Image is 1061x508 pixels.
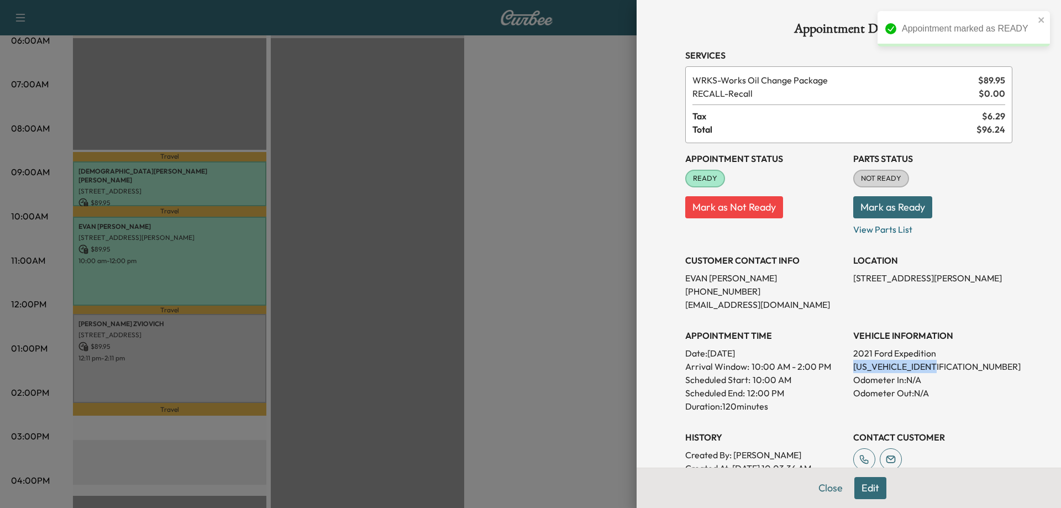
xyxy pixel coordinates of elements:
p: Scheduled Start: [685,373,750,386]
span: $ 6.29 [982,109,1005,123]
h3: LOCATION [853,254,1012,267]
h3: VEHICLE INFORMATION [853,329,1012,342]
span: READY [686,173,724,184]
button: Mark as Not Ready [685,196,783,218]
p: Date: [DATE] [685,347,844,360]
p: 12:00 PM [747,386,784,400]
div: Appointment marked as READY [902,22,1034,35]
h3: Parts Status [853,152,1012,165]
p: 2021 Ford Expedition [853,347,1012,360]
h3: Appointment Status [685,152,844,165]
p: Scheduled End: [685,386,745,400]
span: Works Oil Change Package [692,74,974,87]
button: Edit [854,477,886,499]
p: Odometer Out: N/A [853,386,1012,400]
h3: CONTACT CUSTOMER [853,431,1012,444]
p: Duration: 120 minutes [685,400,844,413]
span: NOT READY [854,173,908,184]
h3: Services [685,49,1012,62]
button: Close [811,477,850,499]
span: $ 0.00 [979,87,1005,100]
span: Recall [692,87,974,100]
p: Odometer In: N/A [853,373,1012,386]
span: Tax [692,109,982,123]
p: Arrival Window: [685,360,844,373]
p: 10:00 AM [753,373,791,386]
button: Mark as Ready [853,196,932,218]
p: [EMAIL_ADDRESS][DOMAIN_NAME] [685,298,844,311]
h3: APPOINTMENT TIME [685,329,844,342]
p: Created By : [PERSON_NAME] [685,448,844,462]
p: Created At : [DATE] 10:03:36 AM [685,462,844,475]
p: EVAN [PERSON_NAME] [685,271,844,285]
p: [PHONE_NUMBER] [685,285,844,298]
p: [STREET_ADDRESS][PERSON_NAME] [853,271,1012,285]
button: close [1038,15,1046,24]
span: $ 96.24 [976,123,1005,136]
p: View Parts List [853,218,1012,236]
h3: CUSTOMER CONTACT INFO [685,254,844,267]
h3: History [685,431,844,444]
p: [US_VEHICLE_IDENTIFICATION_NUMBER] [853,360,1012,373]
span: Total [692,123,976,136]
span: 10:00 AM - 2:00 PM [752,360,831,373]
h1: Appointment Details [685,22,1012,40]
span: $ 89.95 [978,74,1005,87]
